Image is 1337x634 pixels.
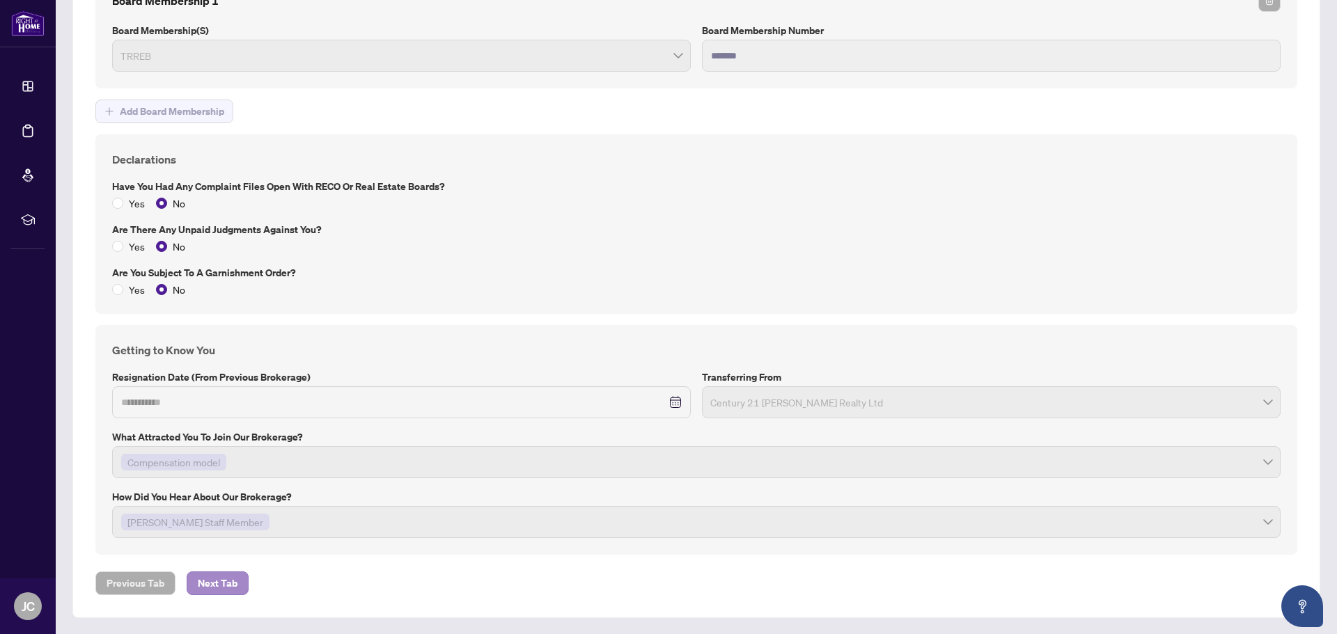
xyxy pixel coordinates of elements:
[121,454,226,470] span: Compensation model
[123,239,150,254] span: Yes
[1281,585,1323,627] button: Open asap
[121,514,269,530] span: RAHR Staff Member
[22,596,35,616] span: JC
[95,571,175,595] button: Previous Tab
[702,370,1281,385] label: Transferring From
[710,389,1272,415] span: Century 21 B. J. Roth Realty Ltd
[127,514,263,530] span: [PERSON_NAME] Staff Member
[187,571,249,595] button: Next Tab
[123,282,150,297] span: Yes
[112,489,1281,505] label: How did you hear about our brokerage?
[127,454,220,470] span: Compensation model
[167,282,191,297] span: No
[112,342,1281,358] h4: Getting to Know You
[167,239,191,254] span: No
[198,572,237,594] span: Next Tab
[112,179,1281,194] label: Have you had any complaint files open with RECO or Real Estate Boards?
[95,100,233,123] button: Add Board Membership
[702,23,1281,38] label: Board Membership Number
[123,196,150,211] span: Yes
[120,42,682,69] span: TRREB
[112,429,1281,445] label: What attracted you to join our brokerage?
[112,222,1281,237] label: Are there any unpaid judgments against you?
[11,10,45,36] img: logo
[112,370,691,385] label: Resignation Date (from previous brokerage)
[167,196,191,211] span: No
[112,151,1281,168] h4: Declarations
[112,265,1281,280] label: Are you subject to a Garnishment Order?
[112,23,691,38] label: Board Membership(s)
